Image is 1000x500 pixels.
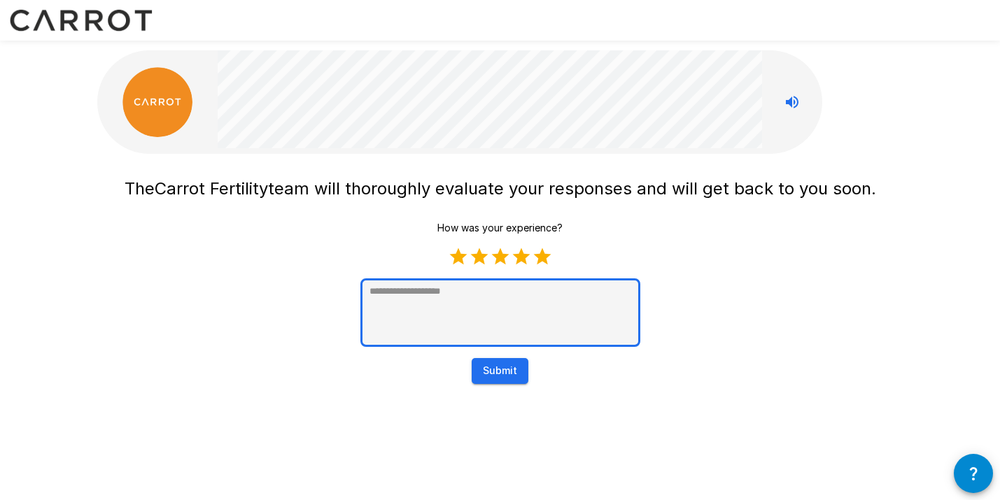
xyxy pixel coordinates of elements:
[155,178,268,199] span: Carrot Fertility
[778,88,806,116] button: Stop reading questions aloud
[268,178,876,199] span: team will thoroughly evaluate your responses and will get back to you soon.
[125,178,155,199] span: The
[437,221,563,235] p: How was your experience?
[122,67,192,137] img: carrot_logo.png
[472,358,528,384] button: Submit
